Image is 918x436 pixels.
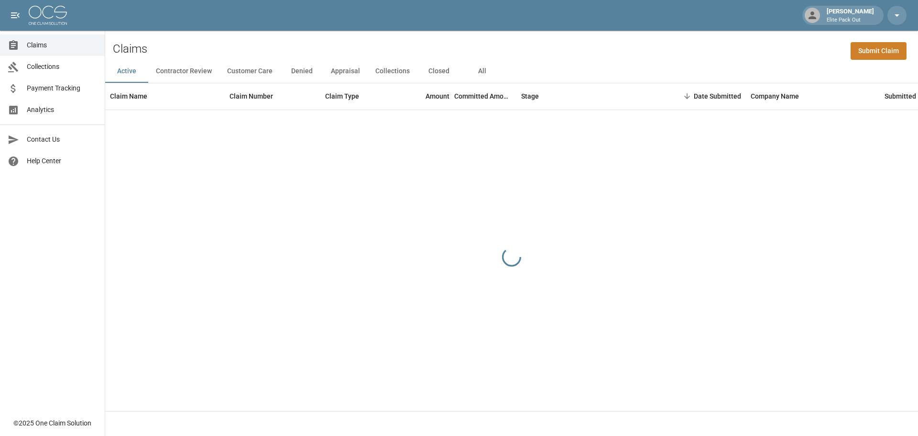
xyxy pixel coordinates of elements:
span: Claims [27,40,97,50]
button: Appraisal [323,60,368,83]
div: Claim Name [110,83,147,110]
img: ocs-logo-white-transparent.png [29,6,67,25]
div: © 2025 One Claim Solution [13,418,91,428]
button: Sort [680,89,694,103]
button: Denied [280,60,323,83]
button: open drawer [6,6,25,25]
div: Claim Number [229,83,273,110]
div: [PERSON_NAME] [823,7,878,24]
div: Stage [516,83,660,110]
div: Claim Type [325,83,359,110]
div: Committed Amount [454,83,512,110]
div: Amount [426,83,449,110]
span: Help Center [27,156,97,166]
div: Date Submitted [660,83,746,110]
div: Amount [392,83,454,110]
div: Company Name [751,83,799,110]
div: Claim Name [105,83,225,110]
span: Analytics [27,105,97,115]
button: Customer Care [219,60,280,83]
p: Elite Pack Out [827,16,874,24]
div: Stage [521,83,539,110]
button: Contractor Review [148,60,219,83]
div: Committed Amount [454,83,516,110]
div: Date Submitted [694,83,741,110]
div: dynamic tabs [105,60,918,83]
button: Active [105,60,148,83]
div: Company Name [746,83,880,110]
span: Payment Tracking [27,83,97,93]
div: Claim Type [320,83,392,110]
span: Collections [27,62,97,72]
button: Collections [368,60,417,83]
button: All [460,60,503,83]
h2: Claims [113,42,147,56]
div: Claim Number [225,83,320,110]
a: Submit Claim [851,42,907,60]
span: Contact Us [27,134,97,145]
button: Closed [417,60,460,83]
